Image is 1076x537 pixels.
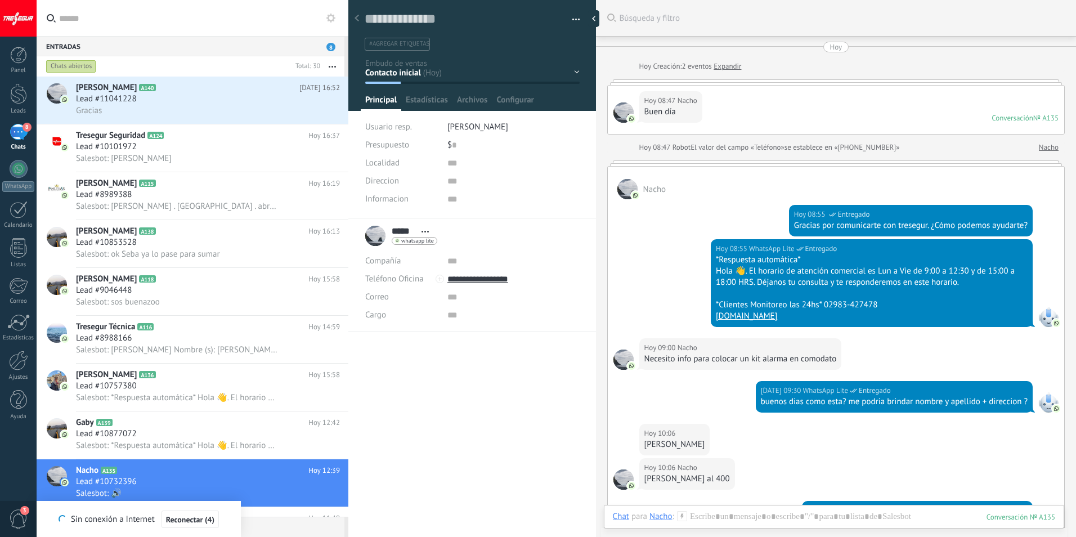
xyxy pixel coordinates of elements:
span: Salesbot: [PERSON_NAME] [76,153,172,164]
div: Direccion [365,172,439,190]
span: Hoy 15:58 [308,274,340,285]
span: Búsqueda y filtro [620,13,1065,24]
div: Entradas [37,36,344,56]
span: Reconectar (4) [166,516,214,523]
a: avatariconNachoA135Hoy 12:39Lead #10732396Salesbot: 🔊 [37,459,348,507]
span: se establece en «[PHONE_NUMBER]» [784,142,900,153]
span: WhatsApp Lite [803,385,848,396]
div: Hoy 10:06 [644,428,678,439]
img: icon [61,191,69,199]
span: Salesbot: sos buenazoo [76,297,160,307]
span: A118 [139,275,155,283]
img: icon [61,239,69,247]
span: A124 [147,132,164,139]
span: #agregar etiquetas [369,40,429,48]
span: Hoy 12:39 [308,465,340,476]
span: A139 [96,419,113,426]
span: Salesbot: *Respuesta automática* Hola 👋. El horario de atención comercial es Lun a Vie de 9:00 a ... [76,440,278,451]
span: Cargo [365,311,386,319]
a: Nacho [1039,142,1059,153]
div: Necesito info para colocar un kit alarma en comodato [644,353,837,365]
div: Leads [2,108,35,115]
span: Nacho [613,469,634,490]
div: Hoy 08:55 [794,209,827,220]
div: Conversación [992,113,1033,123]
span: El valor del campo «Teléfono» [691,142,784,153]
div: Correo [2,298,35,305]
span: Hoy 16:19 [308,178,340,189]
span: Hoy 14:59 [308,321,340,333]
span: [DATE] 16:52 [299,82,340,93]
div: Hoy 08:55 [716,243,749,254]
div: WhatsApp [2,181,34,192]
span: Nacho [613,102,634,123]
span: 3 [20,506,29,515]
span: Estadísticas [406,95,448,111]
div: Ayuda [2,413,35,420]
a: [DOMAIN_NAME] [716,311,777,321]
div: Chats [2,144,35,151]
span: whatsapp lite [401,238,434,244]
span: Presupuesto [365,140,409,150]
span: Salesbot: 🔊 [76,488,122,499]
span: Hoy 16:37 [308,130,340,141]
span: Salesbot: [PERSON_NAME] . [GEOGRAPHIC_DATA] . abrazo [76,201,278,212]
div: Buen día [644,106,697,118]
a: Expandir [714,61,741,72]
div: Usuario resp. [365,118,439,136]
span: Gaby [76,417,94,428]
div: Cargo [365,306,439,324]
img: com.amocrm.amocrmwa.svg [627,115,635,123]
span: : [672,511,674,522]
img: com.amocrm.amocrmwa.svg [1052,405,1060,413]
span: Hoy 15:58 [308,369,340,381]
a: avataricon[PERSON_NAME]A136Hoy 15:58Lead #10757380Salesbot: *Respuesta automática* Hola 👋. El hor... [37,364,348,411]
div: Total: 30 [291,61,320,72]
img: com.amocrm.amocrmwa.svg [631,191,639,199]
img: icon [61,335,69,343]
span: Nacho [678,462,697,473]
span: Lead #8988166 [76,333,132,344]
div: Hoy 08:47 [644,95,678,106]
span: [PERSON_NAME] [76,274,137,285]
span: A138 [139,227,155,235]
span: Tresegur Seguridad [76,130,145,141]
img: com.amocrm.amocrmwa.svg [627,482,635,490]
span: Lead #10853528 [76,237,137,248]
span: Hoy 16:13 [308,226,340,237]
span: Nacho [613,350,634,370]
span: Correo [365,292,389,302]
div: [DATE] 09:30 [761,385,803,396]
div: Hoy 08:47 [639,142,672,153]
span: WhatsApp Lite [749,243,794,254]
img: com.amocrm.amocrmwa.svg [627,362,635,370]
span: 2 eventos [682,61,711,72]
span: Archivos [457,95,487,111]
span: WhatsApp Lite [1038,307,1059,327]
span: Lead #11041228 [76,93,137,105]
div: *Clientes Monitoreo las 24hs* 02983-427478 [716,299,1028,311]
span: 8 [23,123,32,132]
div: Panel [2,67,35,74]
span: Informacion [365,195,409,203]
span: Nacho [678,342,697,353]
span: [PERSON_NAME] [76,82,137,93]
a: avatariconTresegur TécnicaA116Hoy 14:59Lead #8988166Salesbot: [PERSON_NAME] Nombre (s): [PERSON_N... [37,316,348,363]
span: Configurar [496,95,533,111]
div: Hoy 10:06 [644,462,678,473]
div: Informacion [365,190,439,208]
span: Nacho [678,95,697,106]
span: para [631,511,647,522]
span: Salesbot: ok Seba ya lo pase para sumar [76,249,220,259]
button: Teléfono Oficina [365,270,424,288]
span: Nacho [76,465,98,476]
div: Compañía [365,252,439,270]
span: Salesbot: [PERSON_NAME] Nombre (s): [PERSON_NAME]: [PERSON_NAME] Teléfono (Móvil): [PHONE_NUMBER] [76,344,278,355]
span: A136 [139,371,155,378]
div: Localidad [365,154,439,172]
span: Nacho [617,179,638,199]
span: Nacho [643,184,666,195]
div: 135 [987,512,1055,522]
div: buenos dias como esta? me podria brindar nombre y apellido + direccion ? [761,396,1028,408]
div: [PERSON_NAME] [644,439,705,450]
